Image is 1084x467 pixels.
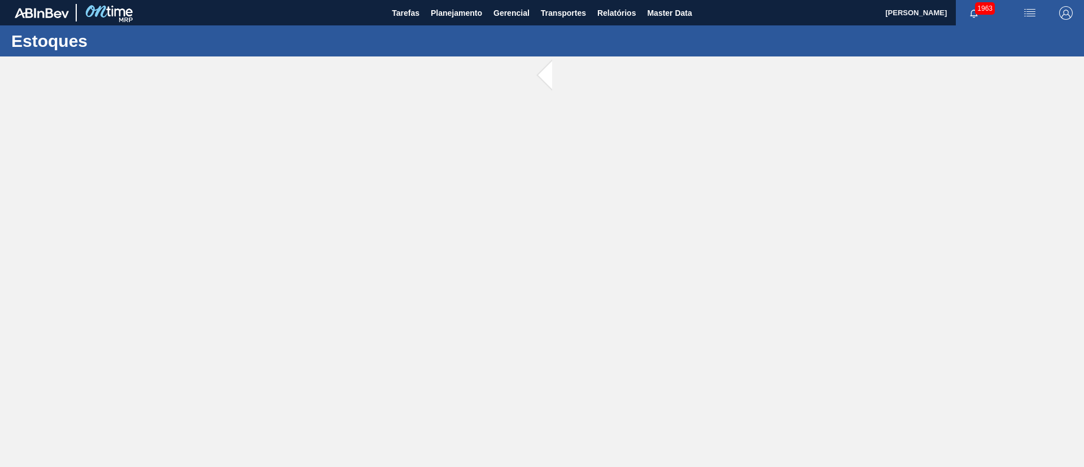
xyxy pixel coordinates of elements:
[431,6,482,20] span: Planejamento
[956,5,992,21] button: Notificações
[647,6,692,20] span: Master Data
[597,6,636,20] span: Relatórios
[541,6,586,20] span: Transportes
[975,2,995,15] span: 1963
[15,8,69,18] img: TNhmsLtSVTkK8tSr43FrP2fwEKptu5GPRR3wAAAABJRU5ErkJggg==
[493,6,530,20] span: Gerencial
[1059,6,1073,20] img: Logout
[1023,6,1037,20] img: userActions
[11,34,212,47] h1: Estoques
[392,6,419,20] span: Tarefas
